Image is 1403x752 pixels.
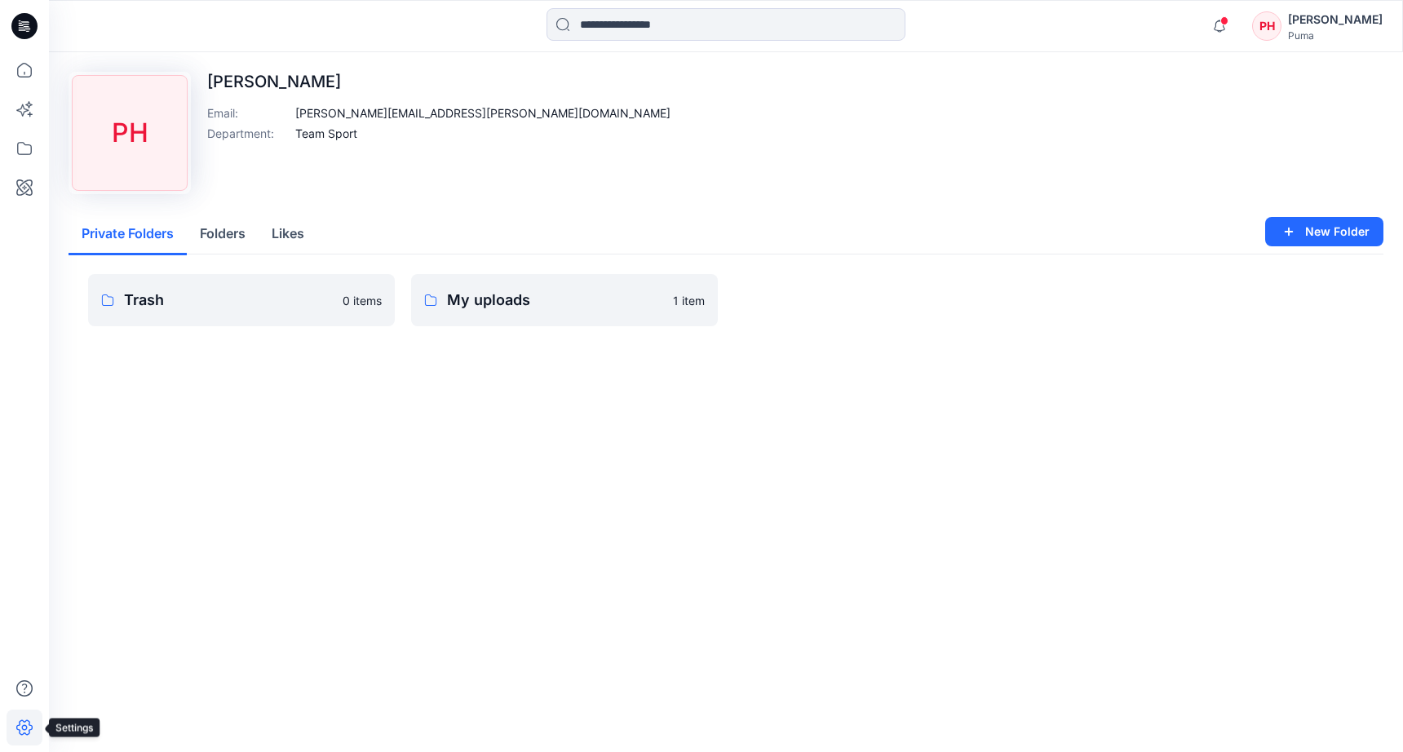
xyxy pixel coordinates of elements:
[1265,217,1383,246] button: New Folder
[1252,11,1281,41] div: PH
[295,125,357,142] p: Team Sport
[411,274,718,326] a: My uploads1 item
[343,292,382,309] p: 0 items
[673,292,705,309] p: 1 item
[447,289,663,312] p: My uploads
[69,214,187,255] button: Private Folders
[1288,10,1383,29] div: [PERSON_NAME]
[72,75,188,191] div: PH
[124,289,333,312] p: Trash
[207,125,289,142] p: Department :
[207,104,289,122] p: Email :
[88,274,395,326] a: Trash0 items
[207,72,671,91] p: [PERSON_NAME]
[259,214,317,255] button: Likes
[1288,29,1383,42] div: Puma
[187,214,259,255] button: Folders
[295,104,671,122] p: [PERSON_NAME][EMAIL_ADDRESS][PERSON_NAME][DOMAIN_NAME]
